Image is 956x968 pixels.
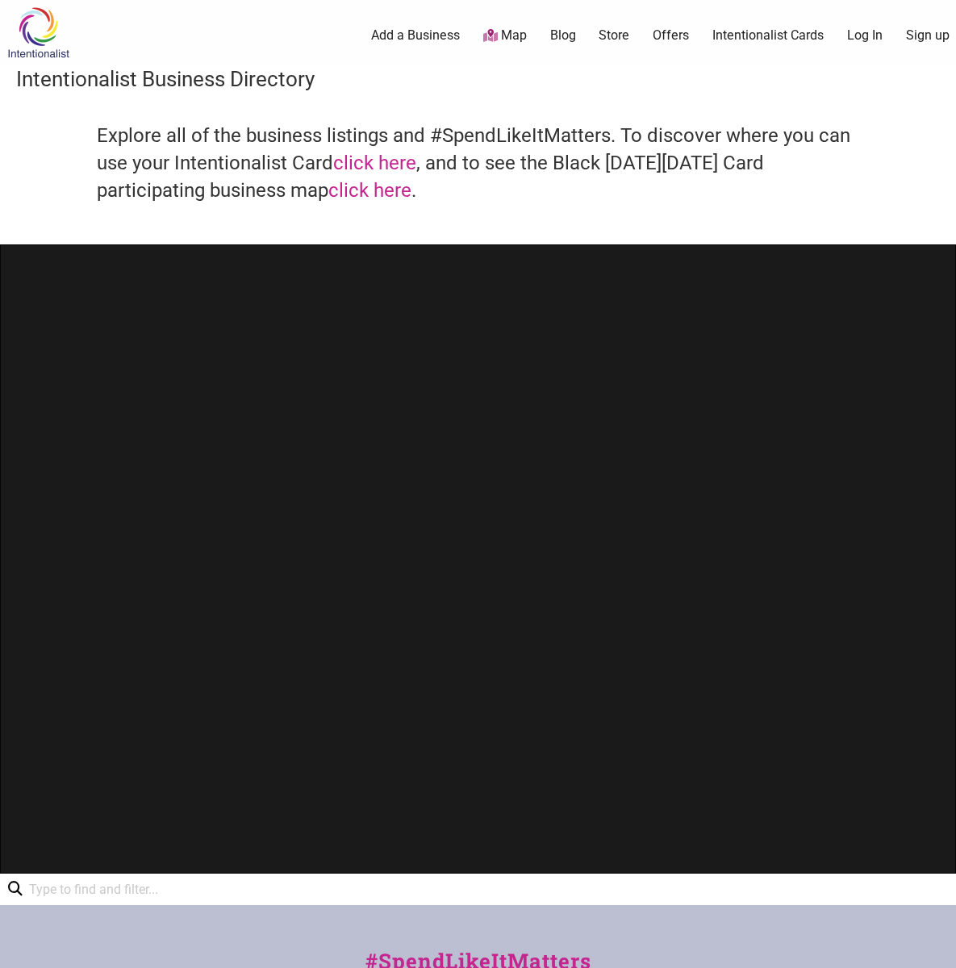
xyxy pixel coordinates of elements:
a: click here [328,179,411,202]
a: Map [483,27,527,45]
a: Sign up [906,27,950,44]
a: Intentionalist Cards [712,27,824,44]
input: Type to find and filter... [23,874,169,905]
a: Blog [550,27,576,44]
h4: Explore all of the business listings and #SpendLikeItMatters. To discover where you can use your ... [97,123,859,204]
a: Store [599,27,629,44]
a: click here [333,152,416,174]
a: Log In [847,27,883,44]
a: Offers [653,27,689,44]
h3: Intentionalist Business Directory [16,65,940,94]
a: Add a Business [371,27,460,44]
